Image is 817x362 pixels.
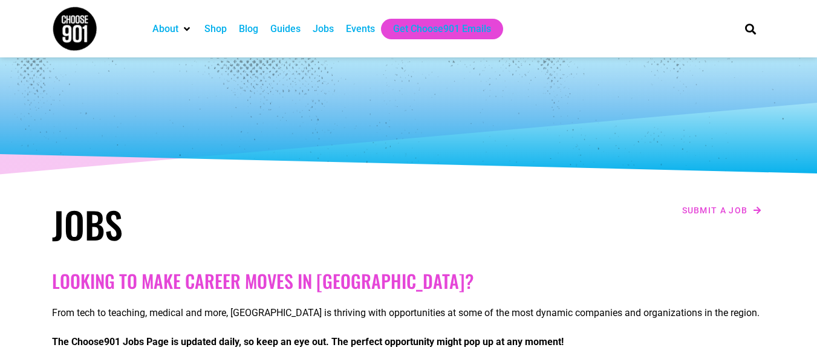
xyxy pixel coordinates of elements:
a: Blog [239,22,258,36]
p: From tech to teaching, medical and more, [GEOGRAPHIC_DATA] is thriving with opportunities at some... [52,306,766,320]
a: About [152,22,178,36]
span: Submit a job [682,206,748,215]
a: Events [346,22,375,36]
a: Submit a job [679,202,766,218]
h1: Jobs [52,202,403,246]
a: Shop [204,22,227,36]
a: Get Choose901 Emails [393,22,491,36]
a: Guides [270,22,301,36]
h2: Looking to make career moves in [GEOGRAPHIC_DATA]? [52,270,766,292]
div: Search [740,19,760,39]
a: Jobs [313,22,334,36]
strong: The Choose901 Jobs Page is updated daily, so keep an eye out. The perfect opportunity might pop u... [52,336,564,347]
div: About [146,19,198,39]
nav: Main nav [146,19,724,39]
